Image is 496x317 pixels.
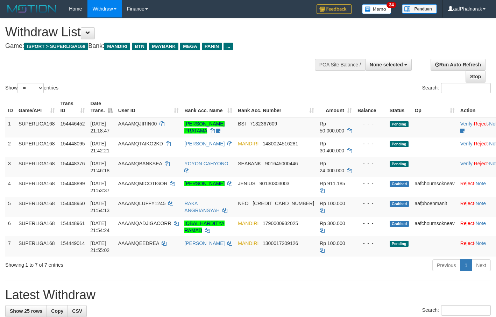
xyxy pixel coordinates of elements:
[317,97,355,117] th: Amount: activate to sort column ascending
[16,117,58,137] td: SUPERLIGA168
[5,157,16,177] td: 3
[61,240,85,246] span: 154449014
[238,201,248,206] span: NEO
[118,201,165,206] span: AAAAMQLUFFY1245
[51,308,63,314] span: Copy
[357,200,384,207] div: - - -
[263,240,298,246] span: Copy 1300017209126 to clipboard
[91,121,110,134] span: [DATE] 21:18:47
[68,305,87,317] a: CSV
[88,97,115,117] th: Date Trans.: activate to sort column descending
[5,259,201,268] div: Showing 1 to 7 of 7 entries
[184,221,224,233] a: IQBAL HARDITYA RAMAD
[17,83,44,93] select: Showentries
[118,141,163,146] span: AAAAMQTAIKO2KD
[61,121,85,127] span: 154446452
[320,221,345,226] span: Rp 300.000
[184,121,225,134] a: [PERSON_NAME] PRATAMA
[5,25,324,39] h1: Withdraw List
[317,4,352,14] img: Feedback.jpg
[91,141,110,153] span: [DATE] 21:42:21
[475,240,486,246] a: Note
[263,221,298,226] span: Copy 1790000932025 to clipboard
[320,240,345,246] span: Rp 100.000
[475,201,486,206] a: Note
[61,201,85,206] span: 154448950
[16,97,58,117] th: Game/API: activate to sort column ascending
[412,217,457,237] td: aafchournsokneav
[390,121,409,127] span: Pending
[61,181,85,186] span: 154448899
[320,201,345,206] span: Rp 100.000
[253,201,314,206] span: Copy 5859459116730044 to clipboard
[412,97,457,117] th: Op: activate to sort column ascending
[91,221,110,233] span: [DATE] 21:54:24
[61,141,85,146] span: 154448095
[441,83,491,93] input: Search:
[474,161,488,166] a: Reject
[387,97,412,117] th: Status
[5,117,16,137] td: 1
[5,197,16,217] td: 5
[365,59,412,71] button: None selected
[432,259,460,271] a: Previous
[5,177,16,197] td: 4
[238,141,258,146] span: MANDIRI
[320,141,344,153] span: Rp 30.400.000
[320,181,345,186] span: Rp 911.185
[224,43,233,50] span: ...
[16,237,58,257] td: SUPERLIGA168
[402,4,437,14] img: panduan.png
[91,240,110,253] span: [DATE] 21:55:02
[238,121,246,127] span: BSI
[475,221,486,226] a: Note
[460,181,474,186] a: Reject
[320,161,344,173] span: Rp 24.000.000
[47,305,68,317] a: Copy
[91,181,110,193] span: [DATE] 21:53:37
[5,83,58,93] label: Show entries
[357,140,384,147] div: - - -
[475,181,486,186] a: Note
[441,305,491,316] input: Search:
[61,161,85,166] span: 154448376
[5,305,47,317] a: Show 25 rows
[16,217,58,237] td: SUPERLIGA168
[16,157,58,177] td: SUPERLIGA168
[362,4,391,14] img: Button%20Memo.svg
[118,121,157,127] span: AAAAMQJIRIN00
[104,43,130,50] span: MANDIRI
[10,308,42,314] span: Show 25 rows
[5,217,16,237] td: 6
[370,62,403,67] span: None selected
[24,43,88,50] span: ISPORT > SUPERLIGA168
[202,43,222,50] span: PANIN
[460,221,474,226] a: Reject
[5,288,491,302] h1: Latest Withdraw
[16,177,58,197] td: SUPERLIGA168
[72,308,82,314] span: CSV
[184,141,225,146] a: [PERSON_NAME]
[412,197,457,217] td: aafphoenmanit
[390,141,409,147] span: Pending
[263,141,298,146] span: Copy 1480024516281 to clipboard
[235,97,317,117] th: Bank Acc. Number: activate to sort column ascending
[460,201,474,206] a: Reject
[61,221,85,226] span: 154448961
[132,43,147,50] span: BTN
[184,161,228,166] a: YOYON CAHYONO
[390,201,409,207] span: Grabbed
[474,121,488,127] a: Reject
[238,240,258,246] span: MANDIRI
[238,221,258,226] span: MANDIRI
[315,59,365,71] div: PGA Site Balance /
[460,121,473,127] a: Verify
[460,161,473,166] a: Verify
[5,137,16,157] td: 2
[5,43,324,50] h4: Game: Bank:
[390,161,409,167] span: Pending
[180,43,200,50] span: MEGA
[250,121,277,127] span: Copy 7132367609 to clipboard
[238,181,255,186] span: JENIUS
[460,240,474,246] a: Reject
